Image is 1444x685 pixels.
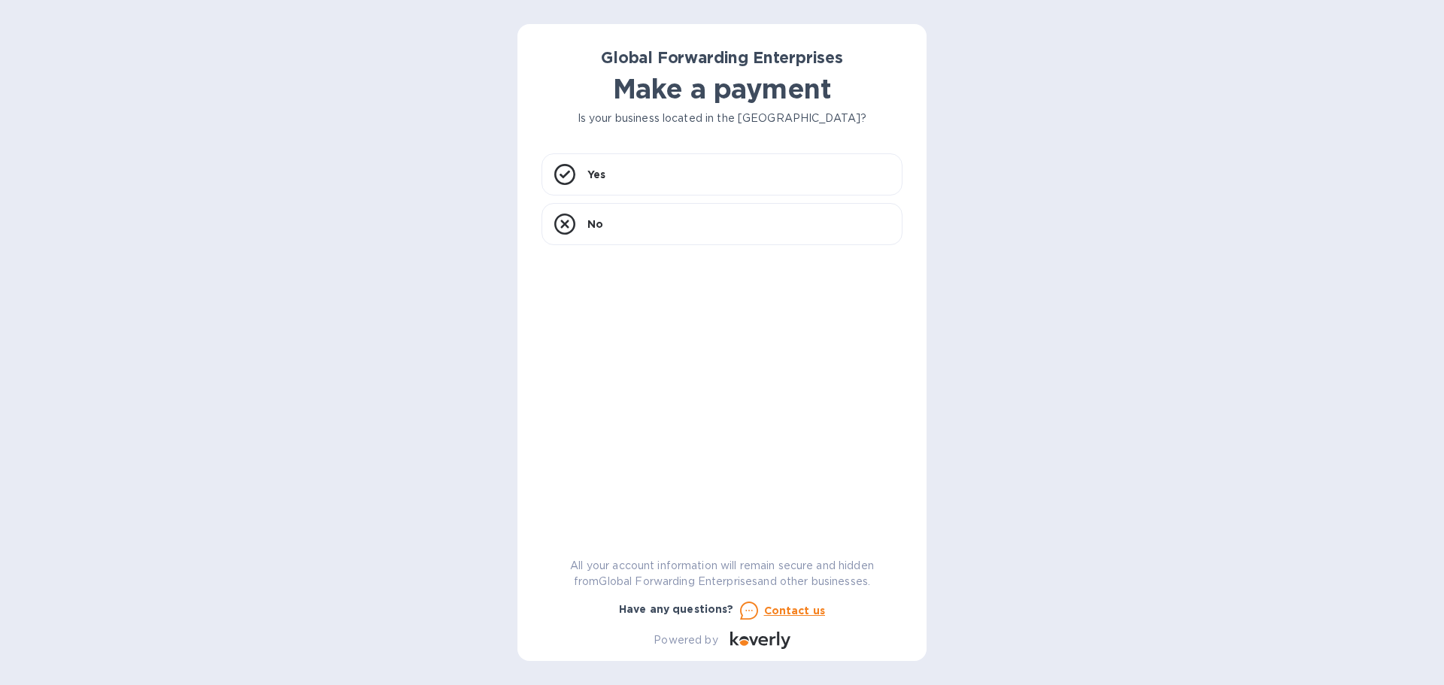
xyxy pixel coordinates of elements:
h1: Make a payment [541,73,902,105]
p: Yes [587,167,605,182]
b: Global Forwarding Enterprises [601,48,843,67]
p: Is your business located in the [GEOGRAPHIC_DATA]? [541,111,902,126]
u: Contact us [764,605,826,617]
b: Have any questions? [619,603,734,615]
p: Powered by [654,632,717,648]
p: No [587,217,603,232]
p: All your account information will remain secure and hidden from Global Forwarding Enterprises and... [541,558,902,590]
